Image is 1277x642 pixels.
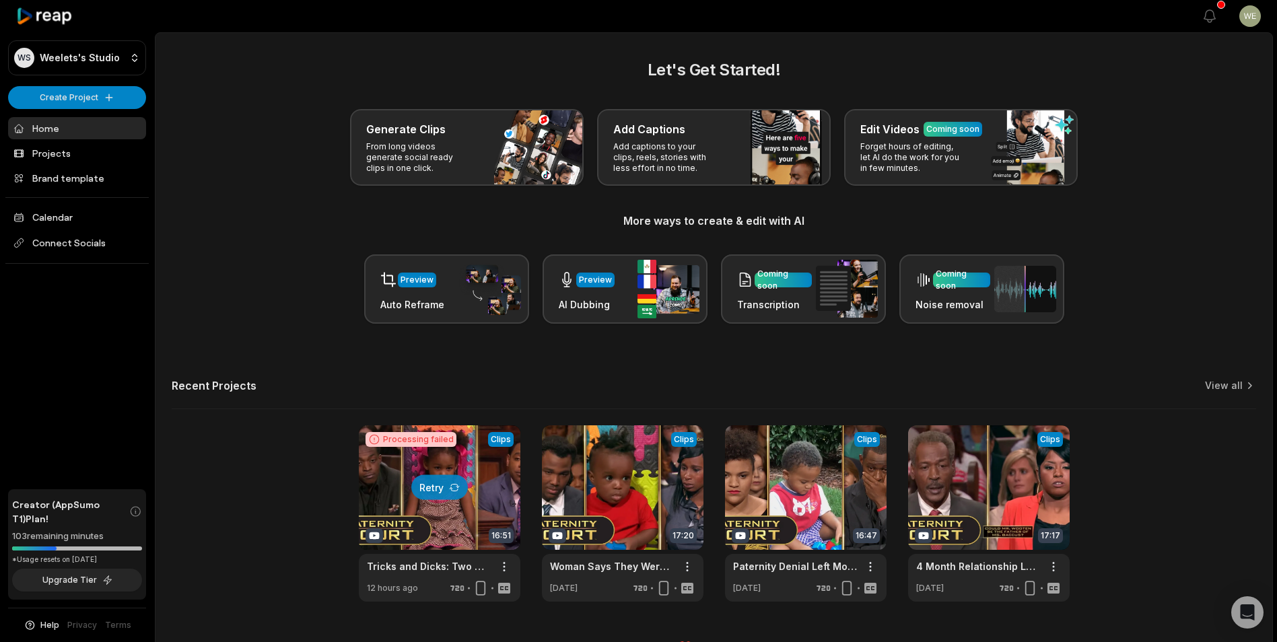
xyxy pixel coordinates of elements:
[40,52,120,64] p: Weelets's Studio
[366,121,446,137] h3: Generate Clips
[172,58,1256,82] h2: Let's Get Started!
[12,555,142,565] div: *Usage resets on [DATE]
[936,268,988,292] div: Coming soon
[579,274,612,286] div: Preview
[172,379,256,392] h2: Recent Projects
[733,559,857,573] a: Paternity Denial Left Mother and Child Homeless (Full Episode) | Paternity Court
[757,268,809,292] div: Coming soon
[367,559,491,573] div: Tricks and Dicks: Two Men Are Caught In Woman's Web of Lies (Full Episode) | Paternity Court
[12,530,142,543] div: 103 remaining minutes
[737,297,812,312] h3: Transcription
[67,619,97,631] a: Privacy
[40,619,59,631] span: Help
[459,263,521,316] img: auto_reframe.png
[550,559,674,573] a: Woman Says They Were On A "Break" (Full Episode) | Paternity Court
[366,141,471,174] p: From long videos generate social ready clips in one click.
[860,141,965,174] p: Forget hours of editing, let AI do the work for you in few minutes.
[559,297,615,312] h3: AI Dubbing
[8,142,146,164] a: Projects
[1231,596,1264,629] div: Open Intercom Messenger
[994,266,1056,312] img: noise_removal.png
[8,231,146,255] span: Connect Socials
[816,260,878,318] img: transcription.png
[613,141,718,174] p: Add captions to your clips, reels, stories with less effort in no time.
[172,213,1256,229] h3: More ways to create & edit with AI
[105,619,131,631] a: Terms
[916,297,990,312] h3: Noise removal
[613,121,685,137] h3: Add Captions
[8,86,146,109] button: Create Project
[8,117,146,139] a: Home
[14,48,34,68] div: WS
[8,206,146,228] a: Calendar
[8,167,146,189] a: Brand template
[12,497,129,526] span: Creator (AppSumo T1) Plan!
[401,274,434,286] div: Preview
[411,475,468,500] button: Retry
[24,619,59,631] button: Help
[1205,379,1243,392] a: View all
[380,297,444,312] h3: Auto Reframe
[637,260,699,318] img: ai_dubbing.png
[12,569,142,592] button: Upgrade Tier
[916,559,1040,573] a: 4 Month Relationship Leads To $92,000 In Child Support (Full Episode) | Paternity Court
[926,123,979,135] div: Coming soon
[860,121,920,137] h3: Edit Videos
